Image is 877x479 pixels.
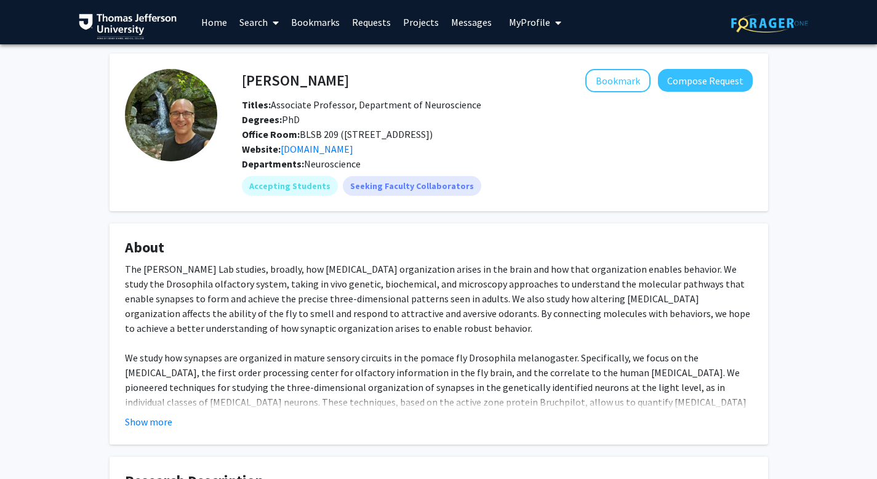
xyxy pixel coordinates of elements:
span: PhD [242,113,300,126]
h4: [PERSON_NAME] [242,69,349,92]
b: Titles: [242,99,271,111]
img: Thomas Jefferson University Logo [79,14,177,39]
button: Compose Request to Timothy Mosca [658,69,753,92]
b: Departments: [242,158,304,170]
b: Office Room: [242,128,300,140]
button: Add Timothy Mosca to Bookmarks [585,69,651,92]
img: Profile Picture [125,69,217,161]
a: Bookmarks [285,1,346,44]
a: Home [195,1,233,44]
button: Show more [125,414,172,429]
span: Neuroscience [304,158,361,170]
a: Messages [445,1,498,44]
mat-chip: Seeking Faculty Collaborators [343,176,481,196]
a: Requests [346,1,397,44]
span: My Profile [509,16,550,28]
a: Projects [397,1,445,44]
img: ForagerOne Logo [731,14,808,33]
span: BLSB 209 ([STREET_ADDRESS]) [242,128,433,140]
b: Website: [242,143,281,155]
span: Associate Professor, Department of Neuroscience [242,99,481,111]
a: Search [233,1,285,44]
h4: About [125,239,753,257]
mat-chip: Accepting Students [242,176,338,196]
a: Opens in a new tab [281,143,353,155]
b: Degrees: [242,113,282,126]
